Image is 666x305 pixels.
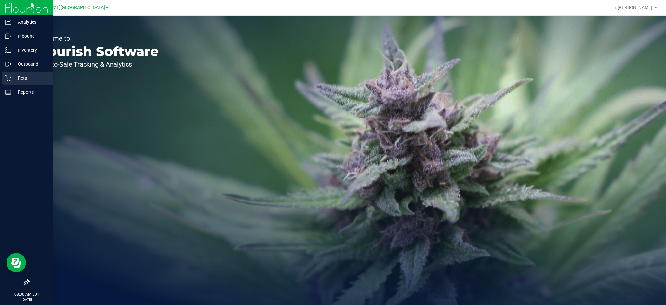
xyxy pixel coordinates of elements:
inline-svg: Inventory [5,47,11,53]
p: Inventory [11,46,50,54]
p: Outbound [11,60,50,68]
p: 08:30 AM EDT [3,291,50,297]
p: Inbound [11,32,50,40]
inline-svg: Analytics [5,19,11,25]
span: [PERSON_NAME][GEOGRAPHIC_DATA] [25,5,105,10]
p: Reports [11,88,50,96]
p: Flourish Software [35,45,159,58]
p: Seed-to-Sale Tracking & Analytics [35,61,159,68]
p: [DATE] [3,297,50,302]
inline-svg: Inbound [5,33,11,39]
p: Retail [11,74,50,82]
span: Hi, [PERSON_NAME]! [611,5,654,10]
inline-svg: Retail [5,75,11,81]
p: Analytics [11,18,50,26]
inline-svg: Reports [5,89,11,95]
p: Welcome to [35,35,159,42]
iframe: Resource center [7,253,26,272]
inline-svg: Outbound [5,61,11,67]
